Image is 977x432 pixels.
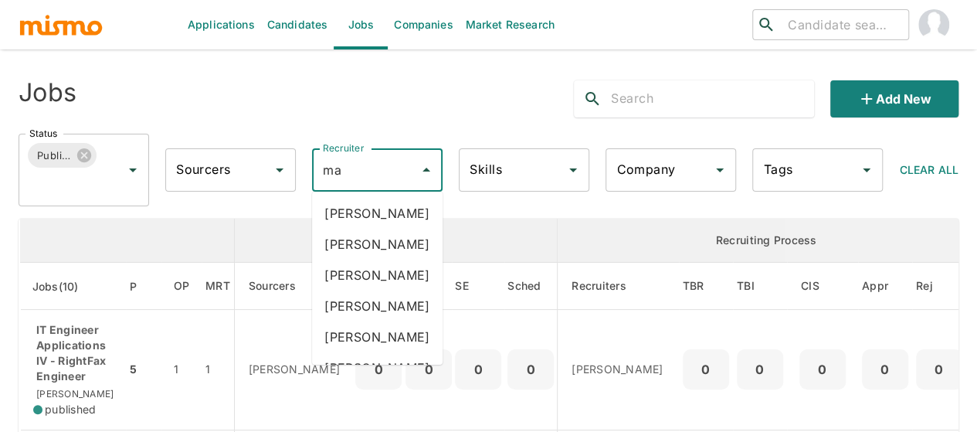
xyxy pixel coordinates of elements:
[312,198,443,229] li: [PERSON_NAME]
[922,359,956,380] p: 0
[28,147,80,165] span: Published
[856,159,877,181] button: Open
[33,388,114,400] span: [PERSON_NAME]
[45,402,96,417] span: published
[709,159,731,181] button: Open
[558,263,679,310] th: Recruiters
[572,362,667,377] p: [PERSON_NAME]
[452,263,504,310] th: Sent Emails
[912,263,975,310] th: Rejected
[733,263,787,310] th: To Be Interviewed
[28,143,97,168] div: Published
[787,263,858,310] th: Client Interview Scheduled
[574,80,611,117] button: search
[323,141,364,155] label: Recruiter
[33,322,114,384] p: IT Engineer Applications IV - RightFax Engineer
[416,159,437,181] button: Close
[514,359,548,380] p: 0
[918,9,949,40] img: Maia Reyes
[312,352,443,383] li: [PERSON_NAME]
[611,87,814,111] input: Search
[126,310,161,430] td: 5
[361,359,395,380] p: 0
[900,163,958,176] span: Clear All
[743,359,777,380] p: 0
[312,260,443,291] li: [PERSON_NAME]
[202,310,234,430] td: 1
[312,229,443,260] li: [PERSON_NAME]
[806,359,840,380] p: 0
[130,277,157,296] span: P
[202,263,234,310] th: Market Research Total
[858,263,912,310] th: Approved
[249,362,344,377] p: [PERSON_NAME]
[234,219,558,263] th: Sourcing Process
[558,219,975,263] th: Recruiting Process
[312,321,443,352] li: [PERSON_NAME]
[412,359,446,380] p: 0
[782,14,902,36] input: Candidate search
[312,291,443,321] li: [PERSON_NAME]
[29,127,57,140] label: Status
[868,359,902,380] p: 0
[19,77,76,108] h4: Jobs
[269,159,290,181] button: Open
[32,277,99,296] span: Jobs(10)
[161,310,202,430] td: 1
[461,359,495,380] p: 0
[504,263,558,310] th: Sched
[161,263,202,310] th: Open Positions
[679,263,733,310] th: To Be Reviewed
[234,263,355,310] th: Sourcers
[19,13,103,36] img: logo
[122,159,144,181] button: Open
[830,80,958,117] button: Add new
[126,263,161,310] th: Priority
[562,159,584,181] button: Open
[689,359,723,380] p: 0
